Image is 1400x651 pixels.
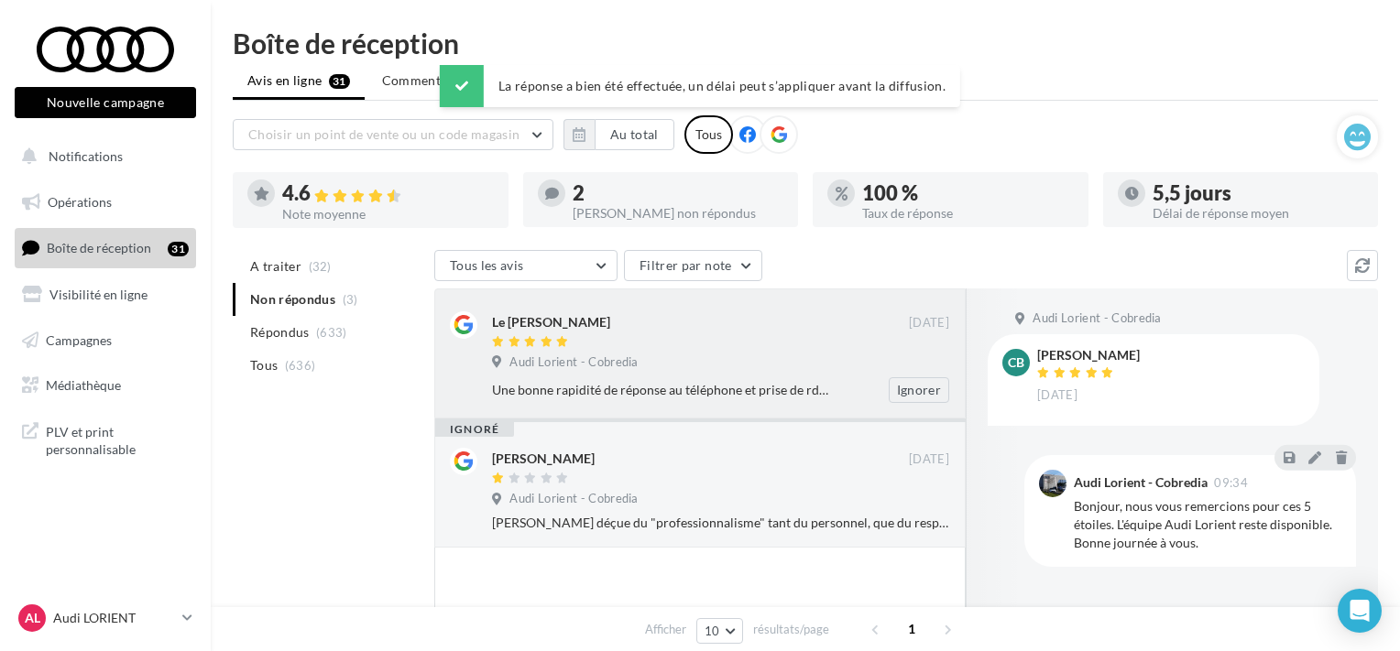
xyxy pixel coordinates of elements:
span: (636) [285,358,316,373]
div: [PERSON_NAME] non répondus [573,207,784,220]
div: Le [PERSON_NAME] [492,313,610,331]
button: Choisir un point de vente ou un code magasin [233,119,553,150]
p: Audi LORIENT [53,609,175,627]
span: Commentaires [382,71,470,90]
a: Médiathèque [11,366,200,405]
span: 1 [897,614,926,644]
button: Tous les avis [434,250,618,281]
span: [DATE] [909,451,949,468]
div: [PERSON_NAME] [1037,349,1140,362]
button: Au total [563,119,674,150]
span: Campagnes [46,331,112,347]
span: Notifications [49,148,123,164]
span: 09:34 [1214,477,1248,489]
div: Note moyenne [282,208,494,221]
span: Boîte de réception [47,240,151,255]
div: 31 [168,242,189,256]
button: 10 [696,618,743,644]
div: Bonjour, nous vous remercions pour ces 5 étoiles. L'équipe Audi Lorient reste disponible. Bonne j... [1074,497,1341,552]
div: Tous [684,115,733,154]
div: La réponse a bien été effectuée, un délai peut s’appliquer avant la diffusion. [440,65,960,107]
span: AL [25,609,40,627]
div: [PERSON_NAME] [492,450,595,468]
div: Une bonne rapidité de réponse au téléphone et prise de rdv , une très bonne qualité de service av... [492,381,830,399]
button: Notifications [11,137,192,176]
a: AL Audi LORIENT [15,601,196,635]
button: Nouvelle campagne [15,87,196,118]
span: Tous les avis [450,257,524,273]
span: Audi Lorient - Cobredia [509,354,638,371]
span: Médiathèque [46,377,121,393]
a: Opérations [11,183,200,222]
span: Choisir un point de vente ou un code magasin [248,126,520,142]
span: (633) [316,325,347,340]
span: Audi Lorient - Cobredia [509,491,638,507]
div: [PERSON_NAME] déçue du "professionnalisme" tant du personnel, que du responsable pour une marque ... [492,514,949,532]
span: A traiter [250,257,301,276]
span: Audi Lorient - Cobredia [1033,310,1161,327]
div: 5,5 jours [1153,183,1364,203]
div: Open Intercom Messenger [1338,589,1382,633]
div: ignoré [435,422,514,437]
span: [DATE] [909,315,949,331]
span: Répondus [250,323,310,342]
span: [DATE] [1037,387,1077,404]
span: 10 [705,624,720,638]
a: Visibilité en ligne [11,276,200,314]
span: Opérations [48,194,112,210]
div: Boîte de réception [233,29,1378,57]
span: Tous [250,356,278,374]
div: Délai de réponse moyen [1153,207,1364,220]
button: Au total [595,119,674,150]
button: Ignorer [889,377,949,403]
span: résultats/page [753,621,829,638]
span: PLV et print personnalisable [46,419,189,459]
span: cb [1008,353,1024,372]
span: Afficher [645,621,686,638]
div: Audi Lorient - Cobredia [1074,476,1208,489]
a: PLV et print personnalisable [11,412,200,466]
div: 4.6 [282,183,494,204]
a: Campagnes [11,321,200,360]
span: (32) [309,259,332,274]
button: Filtrer par note [624,250,762,281]
span: Visibilité en ligne [49,287,148,302]
div: 100 % [862,183,1074,203]
a: Boîte de réception31 [11,228,200,267]
div: Taux de réponse [862,207,1074,220]
div: 2 [573,183,784,203]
